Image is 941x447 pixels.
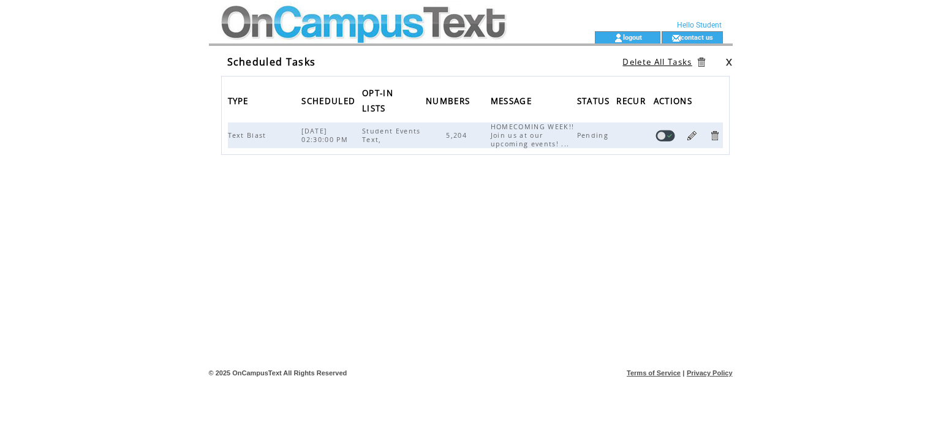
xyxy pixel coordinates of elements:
[687,369,733,377] a: Privacy Policy
[654,92,695,113] span: ACTIONS
[228,97,252,104] a: TYPE
[491,92,535,113] span: MESSAGE
[227,55,316,69] span: Scheduled Tasks
[228,131,270,140] span: Text Blast
[301,97,358,104] a: SCHEDULED
[426,97,473,104] a: NUMBERS
[709,130,720,141] a: Delete Task
[426,92,473,113] span: NUMBERS
[682,369,684,377] span: |
[301,127,351,144] span: [DATE] 02:30:00 PM
[491,97,535,104] a: MESSAGE
[577,97,613,104] a: STATUS
[209,369,347,377] span: © 2025 OnCampusText All Rights Reserved
[686,130,698,141] a: Edit Task
[228,92,252,113] span: TYPE
[622,56,692,67] a: Delete All Tasks
[616,97,649,104] a: RECUR
[623,33,642,41] a: logout
[362,85,393,120] span: OPT-IN LISTS
[577,131,611,140] span: Pending
[681,33,713,41] a: contact us
[362,127,421,144] span: Student Events Text,
[616,92,649,113] span: RECUR
[446,131,470,140] span: 5,204
[301,92,358,113] span: SCHEDULED
[577,92,613,113] span: STATUS
[677,21,722,29] span: Hello Student
[671,33,681,43] img: contact_us_icon.gif
[627,369,681,377] a: Terms of Service
[614,33,623,43] img: account_icon.gif
[362,89,393,111] a: OPT-IN LISTS
[491,122,575,148] span: HOMECOMING WEEK!! Join us at our upcoming events! ...
[656,130,675,141] a: Disable task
